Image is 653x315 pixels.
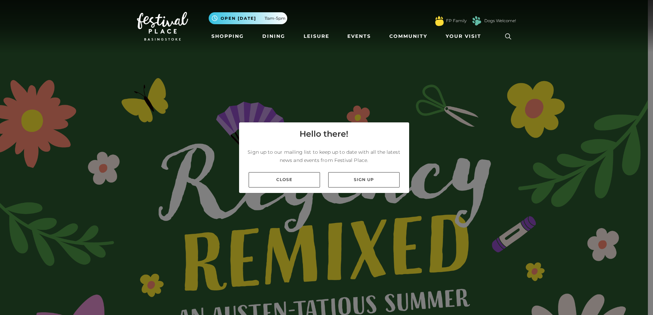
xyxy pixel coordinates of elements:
a: Dogs Welcome! [484,18,516,24]
span: Open [DATE] [221,15,256,21]
span: 11am-5pm [265,15,286,21]
a: Events [345,30,374,43]
a: Your Visit [443,30,487,43]
a: FP Family [446,18,467,24]
a: Close [249,172,320,187]
img: Festival Place Logo [137,12,188,41]
h4: Hello there! [300,128,348,140]
a: Leisure [301,30,332,43]
a: Dining [260,30,288,43]
button: Open [DATE] 11am-5pm [209,12,287,24]
span: Your Visit [446,33,481,40]
a: Shopping [209,30,247,43]
a: Sign up [328,172,400,187]
a: Community [387,30,430,43]
p: Sign up to our mailing list to keep up to date with all the latest news and events from Festival ... [245,148,404,164]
